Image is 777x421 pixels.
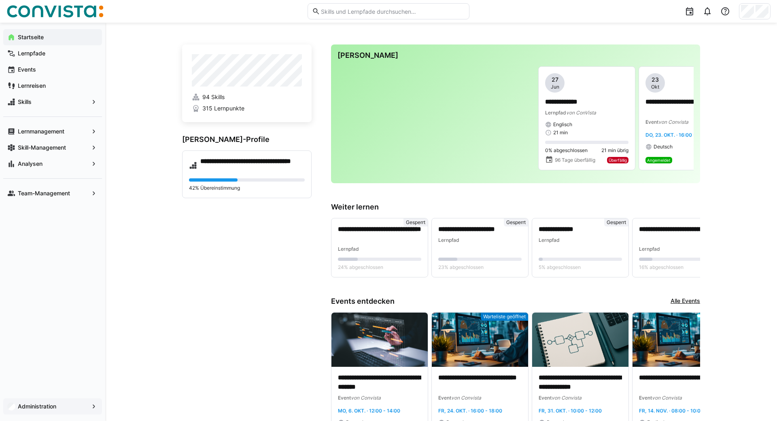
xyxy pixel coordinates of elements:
span: Warteliste geöffnet [483,313,526,320]
span: Do, 23. Okt. · 16:00 - 18:00 [645,132,710,138]
a: 94 Skills [192,93,302,101]
p: 42% Übereinstimmung [189,185,305,191]
span: Event [438,395,451,401]
span: Event [539,395,552,401]
span: Gesperrt [607,219,626,226]
img: image [633,313,729,367]
span: 96 Tage überfällig [555,157,595,163]
span: 27 [552,76,558,84]
span: von Convista [552,395,582,401]
img: image [331,313,428,367]
span: 21 min [553,129,568,136]
span: Lernpfad [639,246,660,252]
a: Alle Events [671,297,700,306]
img: image [432,313,528,367]
span: Fr, 31. Okt. · 10:00 - 12:00 [539,408,602,414]
span: 315 Lernpunkte [202,104,244,112]
span: Angemeldet [647,158,671,163]
span: 16% abgeschlossen [639,264,684,271]
span: von ConVista [566,110,596,116]
span: Gesperrt [506,219,526,226]
span: Event [645,119,658,125]
span: Lernpfad [338,246,359,252]
h3: [PERSON_NAME] [338,51,694,60]
span: Okt [651,84,659,90]
span: 21 min übrig [601,147,628,154]
span: von Convista [658,119,688,125]
span: Jun [551,84,559,90]
h3: Events entdecken [331,297,395,306]
span: 23 [652,76,659,84]
span: Gesperrt [406,219,425,226]
span: von Convista [351,395,381,401]
span: Lernpfad [539,237,560,243]
span: Deutsch [654,144,673,150]
span: 0% abgeschlossen [545,147,588,154]
span: 24% abgeschlossen [338,264,383,271]
input: Skills und Lernpfade durchsuchen… [320,8,465,15]
span: Fr, 24. Okt. · 16:00 - 18:00 [438,408,502,414]
span: Event [639,395,652,401]
span: von Convista [652,395,682,401]
span: 23% abgeschlossen [438,264,484,271]
span: Mo, 6. Okt. · 12:00 - 14:00 [338,408,400,414]
span: Fr, 14. Nov. · 08:00 - 10:00 [639,408,704,414]
span: 5% abgeschlossen [539,264,581,271]
span: Lernpfad [438,237,459,243]
h3: [PERSON_NAME]-Profile [182,135,312,144]
span: Überfällig [609,158,627,163]
img: image [532,313,628,367]
h3: Weiter lernen [331,203,700,212]
span: Englisch [553,121,572,128]
span: Lernpfad [545,110,566,116]
span: von Convista [451,395,481,401]
span: 94 Skills [202,93,225,101]
span: Event [338,395,351,401]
